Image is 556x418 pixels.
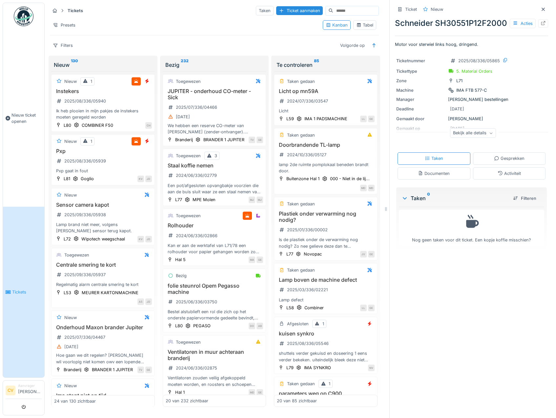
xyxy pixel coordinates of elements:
div: Presets [50,20,78,30]
div: Bekijk alle details [450,128,496,138]
a: CV Aanvrager[PERSON_NAME] [6,383,42,399]
div: Lamp brand niet meer, volgens [PERSON_NAME] sensor terug kapot. [54,221,152,234]
div: 2024/07/336/03547 [287,98,328,104]
div: Taken gedaan [287,201,315,207]
div: Pxp gaat in fout [54,168,152,174]
div: NV [368,365,375,371]
div: Ticket [405,6,417,12]
div: Een pot/afgesloten opvangbakje voorzien die aan de buis sluit waar ze een staal nemen van de MPE ... [166,182,263,195]
div: 1 [91,138,92,144]
div: GE [368,305,375,311]
div: 1 [322,321,324,327]
div: 1 [329,381,330,387]
h3: Rolhouder [166,222,263,229]
div: Activiteit [498,170,521,177]
div: Toegewezen [64,252,89,258]
h3: Centrale smering te kort [54,262,152,268]
div: L77 [286,251,293,257]
div: Novopac [304,251,322,257]
div: Hal 5 [175,256,186,263]
div: Ticket aanmaken [276,6,323,15]
div: Nieuw [64,138,77,144]
div: L59 [286,116,294,122]
div: [DATE] [64,344,78,350]
div: COMBINER F50 [82,122,113,128]
h3: Onderhoud Maxon brander Jupiter [54,324,152,331]
div: MD [368,185,375,191]
div: MEURER KARTONMACHINE [82,290,138,296]
div: 2025/08/336/05940 [64,98,106,104]
div: DO [249,323,255,329]
div: CH [145,122,152,129]
div: Hal 1 [175,389,185,395]
div: Filters [50,41,76,50]
div: MD [249,389,255,396]
div: Bezig [165,61,264,69]
div: 2025/07/336/04466 [176,104,217,110]
div: MPE Molen [193,197,216,203]
div: Regelmatig alarm centrale smering te kort [54,281,152,288]
h3: Instekers [54,88,152,94]
div: 1 [91,78,92,85]
div: Kan er aan de werktafel van L71/78 een rolhouder voor papier gehangen worden zoals op L71/72 (zie... [166,242,263,255]
div: 20 van 85 zichtbaar [277,398,317,404]
div: Tabel [356,22,373,28]
div: BRANDER 1 JUPITER [203,137,244,143]
sup: 0 [427,194,430,202]
div: 2024/06/336/02779 [176,172,217,179]
div: BRANDER 1 JUPITER [92,367,133,373]
div: Branderij [175,137,193,143]
li: [PERSON_NAME] [18,383,42,397]
div: Nieuw [64,78,77,85]
p: Motor voor sterwiel links hoog, dringend. [395,41,548,47]
div: L81 [64,176,70,182]
div: Ik heb plooien in mijn pakjes de instekers moeten geregeld worden [54,108,152,120]
div: [PERSON_NAME] bestellingen [396,96,547,103]
div: Machine [396,87,445,93]
div: Acties [510,19,536,28]
div: Taken [402,194,508,202]
div: Licht [277,108,375,114]
div: [PERSON_NAME] [396,116,547,122]
div: Lamp defect [277,297,375,303]
div: Documenten [418,170,450,177]
div: Zone [396,78,445,84]
div: JV [360,251,367,257]
div: IMA FTB 577-C [456,87,487,93]
div: Branderij [64,367,81,373]
img: Badge_color-CXgf-gQk.svg [14,7,33,26]
h3: JUPITER - onderhoud CO-meter - Sick [166,88,263,101]
div: MD [360,185,367,191]
div: L80 [175,323,183,329]
div: Nieuw [64,383,77,389]
div: Toegewezen [176,339,201,345]
div: L71 [456,78,463,84]
div: Gemaakt door [396,116,445,122]
div: 2025/07/336/04467 [64,334,105,340]
h3: folie steunrol Opem Pegasso machine [166,283,263,295]
div: GE [368,251,375,257]
div: Combiner [304,305,324,311]
sup: 130 [71,61,78,69]
div: Taken gedaan [287,132,315,138]
div: Kanban [326,22,348,28]
div: 2025/08/336/05546 [287,340,329,347]
div: 2025/01/336/00002 [287,227,328,233]
div: Wipotech weegschaal [81,236,125,242]
div: 2024/10/336/05127 [287,152,326,158]
div: [DATE] [450,106,464,112]
div: Bezig [176,273,187,279]
div: 2025/08/336/05939 [64,158,106,164]
div: 2025/06/336/03750 [176,299,217,305]
div: Schneider SH30551P12F2000 [395,17,548,29]
strong: Tickets [65,8,86,14]
div: IMA SYNKRO [304,365,331,371]
div: Bestel alstublieft een rol die zich op het onderste papiervormende gedeelte bevindt, onze rol is ... [166,309,263,321]
div: Taken gedaan [287,78,315,85]
div: Afgesloten [287,321,309,327]
div: IMA 1 PADSMACHINE [304,116,347,122]
div: 2025/03/336/02221 [287,287,328,293]
div: Deadline [396,106,445,112]
div: L80 [64,122,71,128]
div: Gesprekken [494,155,525,161]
